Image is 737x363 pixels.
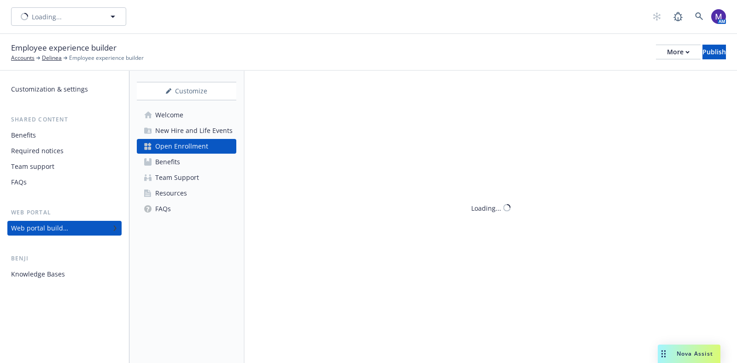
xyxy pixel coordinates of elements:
[7,82,122,97] a: Customization & settings
[7,128,122,143] a: Benefits
[137,202,236,216] a: FAQs
[667,45,690,59] div: More
[11,7,126,26] button: Loading...
[702,45,726,59] button: Publish
[137,82,236,100] button: Customize
[669,7,687,26] a: Report a Bug
[711,9,726,24] img: photo
[7,221,122,236] a: Web portal builder
[69,54,144,62] span: Employee experience builder
[656,45,701,59] button: More
[7,267,122,282] a: Knowledge Bases
[7,115,122,124] div: Shared content
[11,128,36,143] div: Benefits
[137,123,236,138] a: New Hire and Life Events
[11,221,68,236] div: Web portal builder
[32,12,62,22] span: Loading...
[11,144,64,158] div: Required notices
[7,159,122,174] a: Team support
[155,139,208,154] div: Open Enrollment
[648,7,666,26] a: Start snowing
[658,345,669,363] div: Drag to move
[155,170,199,185] div: Team Support
[137,155,236,169] a: Benefits
[471,203,501,213] div: Loading...
[155,202,171,216] div: FAQs
[11,267,65,282] div: Knowledge Bases
[137,139,236,154] a: Open Enrollment
[11,175,27,190] div: FAQs
[7,208,122,217] div: Web portal
[11,54,35,62] a: Accounts
[7,254,122,263] div: Benji
[7,144,122,158] a: Required notices
[155,108,183,122] div: Welcome
[11,42,117,54] span: Employee experience builder
[690,7,708,26] a: Search
[155,186,187,201] div: Resources
[658,345,720,363] button: Nova Assist
[677,350,713,357] span: Nova Assist
[137,108,236,122] a: Welcome
[137,186,236,201] a: Resources
[155,123,233,138] div: New Hire and Life Events
[155,155,180,169] div: Benefits
[137,170,236,185] a: Team Support
[42,54,62,62] a: Delinea
[7,175,122,190] a: FAQs
[11,159,54,174] div: Team support
[11,82,88,97] div: Customization & settings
